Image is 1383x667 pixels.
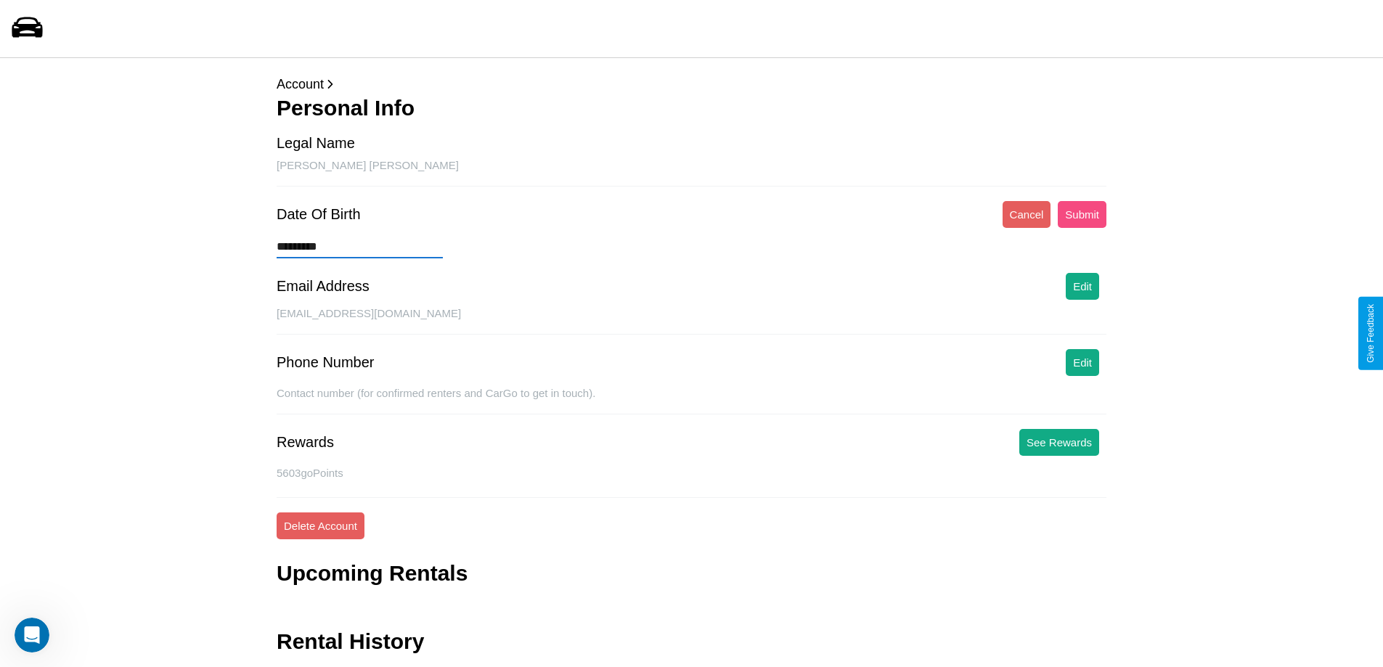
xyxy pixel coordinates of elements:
div: Contact number (for confirmed renters and CarGo to get in touch). [277,387,1106,414]
div: [EMAIL_ADDRESS][DOMAIN_NAME] [277,307,1106,335]
div: Rewards [277,434,334,451]
iframe: Intercom live chat [15,618,49,652]
button: Delete Account [277,512,364,539]
button: Edit [1066,273,1099,300]
div: Email Address [277,278,370,295]
button: Submit [1058,201,1106,228]
div: Phone Number [277,354,375,371]
div: Give Feedback [1366,304,1376,363]
h3: Personal Info [277,96,1106,120]
button: See Rewards [1019,429,1099,456]
button: Edit [1066,349,1099,376]
p: Account [277,73,1106,96]
h3: Rental History [277,629,424,654]
h3: Upcoming Rentals [277,561,468,586]
div: Legal Name [277,135,355,152]
div: [PERSON_NAME] [PERSON_NAME] [277,159,1106,187]
button: Cancel [1003,201,1051,228]
p: 5603 goPoints [277,463,1106,483]
div: Date Of Birth [277,206,361,223]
